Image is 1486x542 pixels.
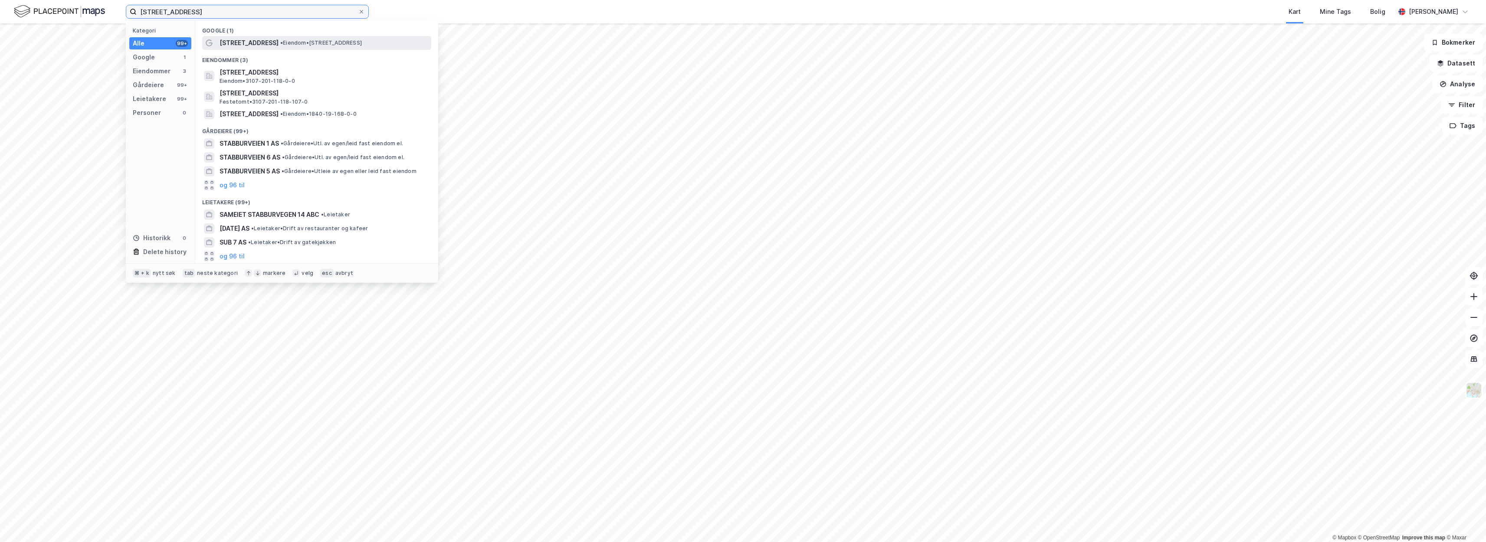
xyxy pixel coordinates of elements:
[220,109,279,119] span: [STREET_ADDRESS]
[133,269,151,278] div: ⌘ + k
[195,50,438,65] div: Eiendommer (3)
[133,27,191,34] div: Kategori
[1432,75,1483,93] button: Analyse
[251,225,368,232] span: Leietaker • Drift av restauranter og kafeer
[181,109,188,116] div: 0
[335,270,353,277] div: avbryt
[181,54,188,61] div: 1
[133,80,164,90] div: Gårdeiere
[263,270,285,277] div: markere
[1409,7,1458,17] div: [PERSON_NAME]
[281,140,403,147] span: Gårdeiere • Utl. av egen/leid fast eiendom el.
[1441,96,1483,114] button: Filter
[248,239,251,245] span: •
[1289,7,1301,17] div: Kart
[220,180,245,190] button: og 96 til
[133,108,161,118] div: Personer
[137,5,358,18] input: Søk på adresse, matrikkel, gårdeiere, leietakere eller personer
[280,111,283,117] span: •
[1332,535,1356,541] a: Mapbox
[195,121,438,137] div: Gårdeiere (99+)
[280,111,357,118] span: Eiendom • 1840-19-168-0-0
[195,192,438,208] div: Leietakere (99+)
[251,225,254,232] span: •
[1370,7,1385,17] div: Bolig
[1443,500,1486,542] div: Kontrollprogram for chat
[220,223,249,234] span: [DATE] AS
[1424,34,1483,51] button: Bokmerker
[220,138,279,149] span: STABBURVEIEN 1 AS
[220,251,245,261] button: og 96 til
[133,38,144,49] div: Alle
[133,233,171,243] div: Historikk
[133,66,171,76] div: Eiendommer
[320,269,334,278] div: esc
[281,140,283,147] span: •
[282,168,417,175] span: Gårdeiere • Utleie av egen eller leid fast eiendom
[1430,55,1483,72] button: Datasett
[280,39,362,46] span: Eiendom • [STREET_ADDRESS]
[133,94,166,104] div: Leietakere
[143,247,187,257] div: Delete history
[1358,535,1400,541] a: OpenStreetMap
[220,78,295,85] span: Eiendom • 3107-201-118-0-0
[220,88,428,98] span: [STREET_ADDRESS]
[183,269,196,278] div: tab
[280,39,283,46] span: •
[220,209,319,220] span: SAMEIET STABBURVEGEN 14 ABC
[176,82,188,88] div: 99+
[176,95,188,102] div: 99+
[133,52,155,62] div: Google
[248,239,336,246] span: Leietaker • Drift av gatekjøkken
[1442,117,1483,134] button: Tags
[1443,500,1486,542] iframe: Chat Widget
[14,4,105,19] img: logo.f888ab2527a4732fd821a326f86c7f29.svg
[282,154,285,160] span: •
[321,211,324,218] span: •
[282,168,284,174] span: •
[181,235,188,242] div: 0
[197,270,238,277] div: neste kategori
[220,38,279,48] span: [STREET_ADDRESS]
[153,270,176,277] div: nytt søk
[181,68,188,75] div: 3
[220,67,428,78] span: [STREET_ADDRESS]
[321,211,350,218] span: Leietaker
[220,152,280,163] span: STABBURVEIEN 6 AS
[1402,535,1445,541] a: Improve this map
[220,98,308,105] span: Festetomt • 3107-201-118-107-0
[1320,7,1351,17] div: Mine Tags
[195,20,438,36] div: Google (1)
[282,154,404,161] span: Gårdeiere • Utl. av egen/leid fast eiendom el.
[302,270,313,277] div: velg
[220,166,280,176] span: STABBURVEIEN 5 AS
[176,40,188,47] div: 99+
[220,237,246,248] span: SUB 7 AS
[1466,382,1482,398] img: Z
